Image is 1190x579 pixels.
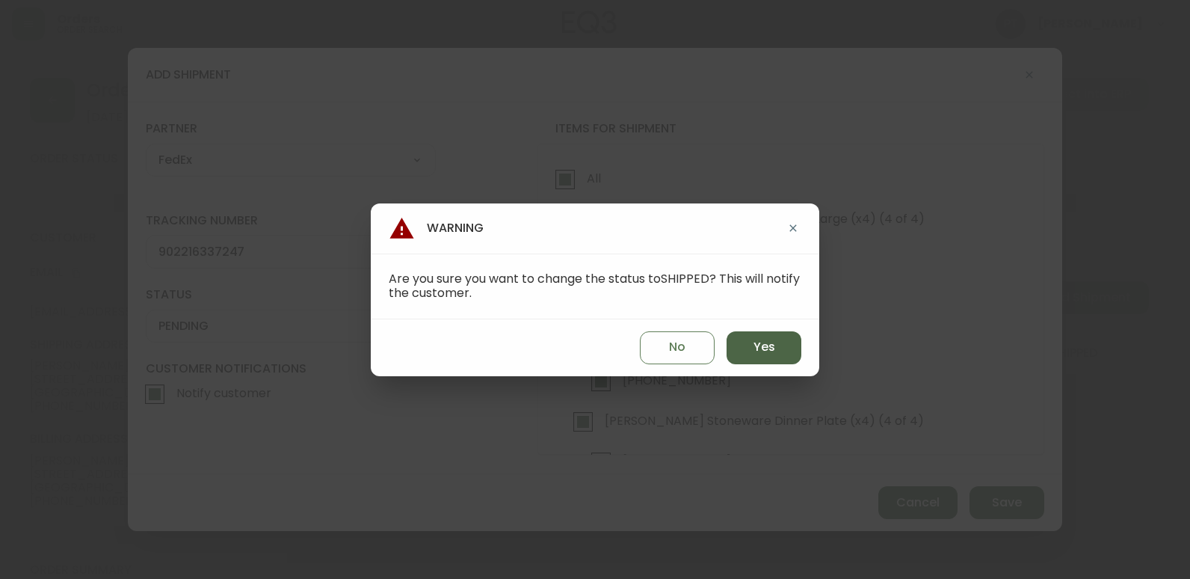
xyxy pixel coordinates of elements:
[669,339,685,355] span: No
[640,331,715,364] button: No
[727,331,801,364] button: Yes
[389,270,800,301] span: Are you sure you want to change the status to SHIPPED ? This will notify the customer.
[389,215,484,242] h4: Warning
[753,339,775,355] span: Yes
